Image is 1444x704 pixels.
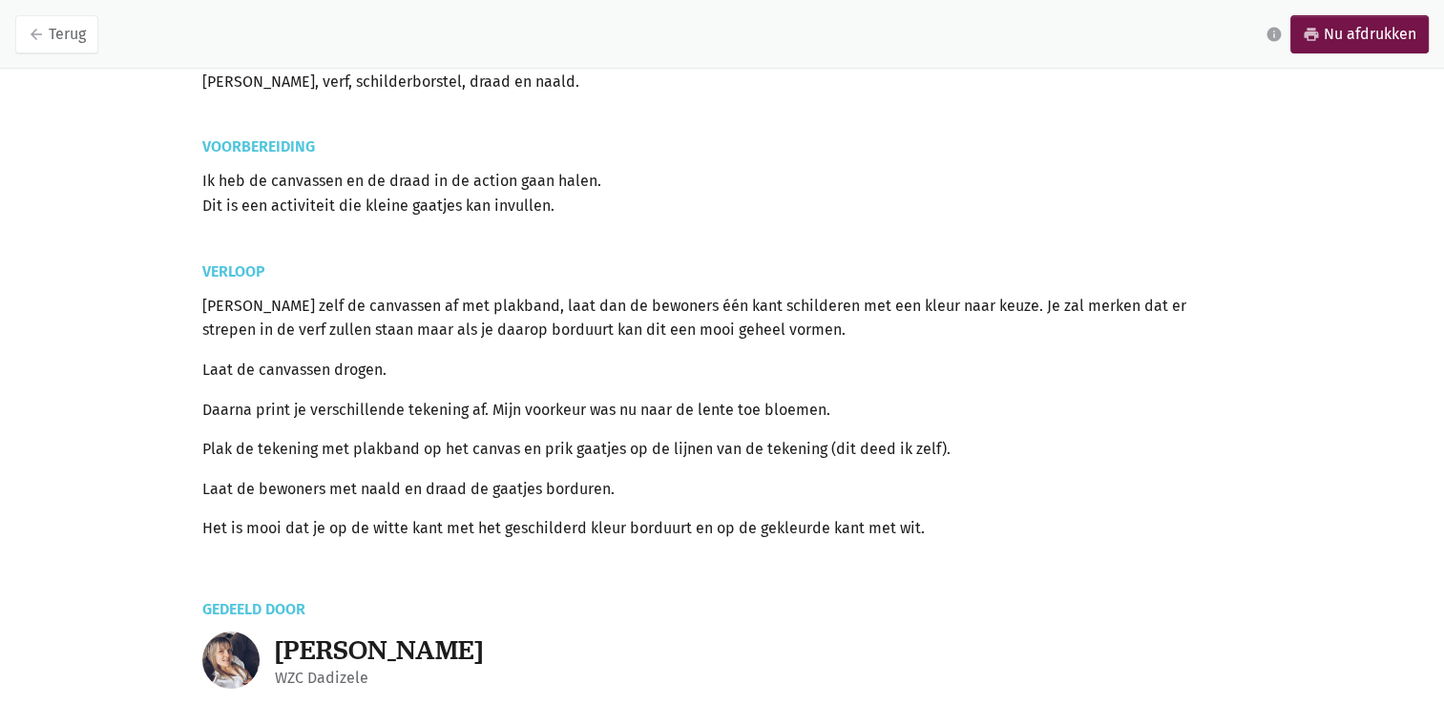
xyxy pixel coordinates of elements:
p: [PERSON_NAME], verf, schilderborstel, draad en naald. [202,70,1243,94]
i: print [1303,26,1320,43]
p: Laat de bewoners met naald en draad de gaatjes borduren. [202,477,1243,502]
p: [PERSON_NAME] zelf de canvassen af met plakband, laat dan de bewoners één kant schilderen met een... [202,294,1243,342]
div: Voorbereiding [202,139,1243,154]
p: Daarna print je verschillende tekening af. Mijn voorkeur was nu naar de lente toe bloemen. [202,398,1243,423]
p: Het is mooi dat je op de witte kant met het geschilderd kleur borduurt en op de gekleurde kant me... [202,516,1243,541]
h3: Gedeeld door [202,587,1243,616]
a: printNu afdrukken [1290,15,1429,53]
i: info [1266,26,1283,43]
div: Verloop [202,264,1243,279]
a: arrow_backTerug [15,15,98,53]
p: Plak de tekening met plakband op het canvas en prik gaatjes op de lijnen van de tekening (dit dee... [202,437,1243,462]
p: Ik heb de canvassen en de draad in de action gaan halen. Dit is een activiteit die kleine gaatjes... [202,169,1243,217]
i: arrow_back [28,26,45,43]
p: Laat de canvassen drogen. [202,358,1243,383]
div: [PERSON_NAME] [275,635,1243,666]
div: WZC Dadizele [275,666,1243,691]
